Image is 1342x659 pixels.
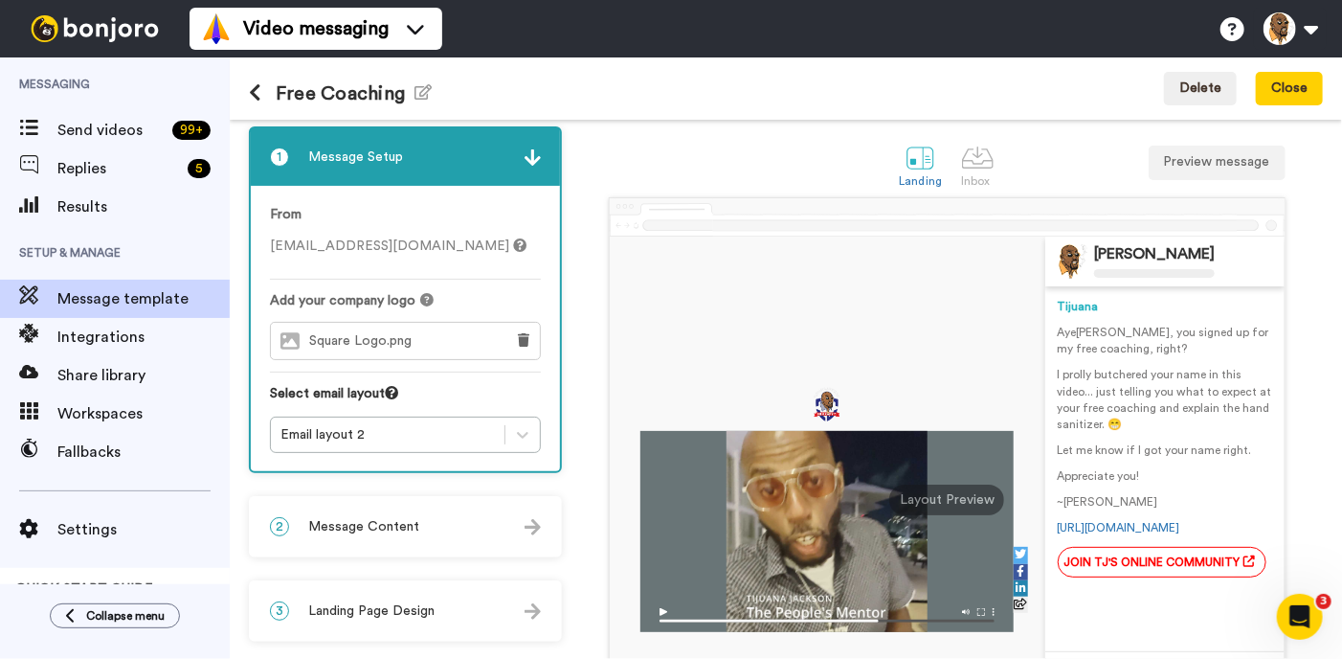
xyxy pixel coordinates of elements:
span: Message Content [308,517,419,536]
img: Profile Image [1053,244,1087,279]
button: Preview message [1149,146,1286,180]
button: Close [1256,72,1323,106]
div: 5 [188,159,211,178]
img: player-controls-full.svg [640,599,1014,632]
div: Layout Preview [889,485,1004,515]
p: ~[PERSON_NAME] [1058,494,1272,511]
button: Delete [1164,72,1237,106]
span: Landing Page Design [308,602,435,621]
span: Share library [57,364,230,387]
img: arrow.svg [525,603,541,620]
img: arrow.svg [525,519,541,535]
span: Collapse menu [86,608,165,624]
label: From [270,205,302,225]
p: Aye [PERSON_NAME] , you signed up for my free coaching, right? [1058,325,1272,357]
span: Add your company logo [270,291,415,310]
span: Settings [57,518,230,541]
div: Inbox [961,174,995,188]
span: 1 [270,148,289,167]
span: Workspaces [57,402,230,425]
span: Video messaging [243,15,389,42]
h1: Free Coaching [249,82,432,104]
span: Results [57,195,230,218]
button: Collapse menu [50,603,180,628]
a: Landing [890,131,952,197]
a: [URL][DOMAIN_NAME] [1058,522,1180,534]
iframe: Intercom live chat [1277,594,1323,640]
p: Let me know if I got your name right. [1058,443,1272,459]
img: bj-logo-header-white.svg [23,15,167,42]
span: Fallbacks [57,441,230,464]
div: [PERSON_NAME] [1094,245,1215,263]
div: 99 + [172,121,211,140]
span: [EMAIL_ADDRESS][DOMAIN_NAME] [270,239,526,253]
a: JOIN TJ'S ONLINE COMMUNITY [1058,547,1266,578]
div: 3Landing Page Design [249,580,562,642]
img: vm-color.svg [201,13,232,44]
div: Select email layout [270,384,541,417]
span: 2 [270,517,289,536]
img: 032164c9-b1d7-4a75-bd10-d1b11b7cb1ee [810,387,844,421]
div: Tijuana [1058,299,1272,315]
span: Square Logo.png [309,333,421,350]
div: Landing [900,174,943,188]
p: Appreciate you! [1058,468,1272,485]
div: Email layout 2 [280,425,495,444]
span: Message Setup [308,148,403,167]
span: 3 [270,602,289,621]
span: Replies [57,157,180,180]
span: Integrations [57,326,230,349]
span: Send videos [57,119,165,142]
span: 3 [1316,594,1331,609]
div: 2Message Content [249,496,562,557]
span: Message template [57,287,230,310]
img: arrow.svg [525,149,541,166]
a: Inbox [951,131,1004,197]
p: I prolly butchered your name in this video... just telling you what to expect at your free coachi... [1058,367,1272,433]
span: QUICK START GUIDE [15,582,153,596]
